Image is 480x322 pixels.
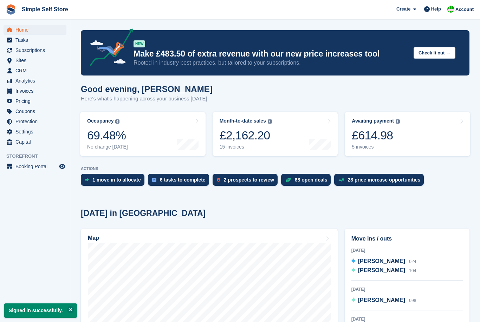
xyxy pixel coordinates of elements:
div: 6 tasks to complete [160,177,206,183]
h2: [DATE] in [GEOGRAPHIC_DATA] [81,209,206,218]
div: NEW [134,40,145,47]
a: menu [4,96,66,106]
div: 5 invoices [352,144,400,150]
img: icon-info-grey-7440780725fd019a000dd9b08b2336e03edf1995a4989e88bcd33f0948082b44.svg [115,119,119,124]
span: [PERSON_NAME] [358,297,405,303]
a: menu [4,25,66,35]
span: Sites [15,55,58,65]
p: Here's what's happening across your business [DATE] [81,95,213,103]
div: 69.48% [87,128,128,143]
div: 28 price increase opportunities [348,177,420,183]
a: menu [4,86,66,96]
div: No change [DATE] [87,144,128,150]
span: Create [396,6,410,13]
span: Booking Portal [15,162,58,171]
a: Occupancy 69.48% No change [DATE] [80,112,206,156]
a: [PERSON_NAME] 024 [351,257,416,266]
a: menu [4,55,66,65]
span: Help [431,6,441,13]
div: 68 open deals [295,177,327,183]
a: menu [4,117,66,126]
a: menu [4,45,66,55]
span: Settings [15,127,58,137]
a: Preview store [58,162,66,171]
a: Month-to-date sales £2,162.20 15 invoices [213,112,338,156]
a: 2 prospects to review [213,174,281,189]
a: 28 price increase opportunities [334,174,427,189]
img: price_increase_opportunities-93ffe204e8149a01c8c9dc8f82e8f89637d9d84a8eef4429ea346261dce0b2c0.svg [338,178,344,182]
span: 024 [409,259,416,264]
a: 1 move in to allocate [81,174,148,189]
span: Invoices [15,86,58,96]
div: 15 invoices [220,144,272,150]
a: menu [4,76,66,86]
span: Tasks [15,35,58,45]
span: CRM [15,66,58,75]
img: icon-info-grey-7440780725fd019a000dd9b08b2336e03edf1995a4989e88bcd33f0948082b44.svg [396,119,400,124]
img: task-75834270c22a3079a89374b754ae025e5fb1db73e45f91037f5363f120a921f8.svg [152,178,156,182]
span: Capital [15,137,58,147]
a: [PERSON_NAME] 098 [351,296,416,305]
a: menu [4,35,66,45]
span: Coupons [15,106,58,116]
h1: Good evening, [PERSON_NAME] [81,84,213,94]
a: menu [4,137,66,147]
div: £2,162.20 [220,128,272,143]
div: Month-to-date sales [220,118,266,124]
button: Check it out → [414,47,455,59]
h2: Map [88,235,99,241]
div: [DATE] [351,286,463,293]
p: Rooted in industry best practices, but tailored to your subscriptions. [134,59,408,67]
img: David McCutcheon [447,6,454,13]
p: Signed in successfully. [4,303,77,318]
a: menu [4,66,66,75]
div: 2 prospects to review [224,177,274,183]
span: Analytics [15,76,58,86]
span: 098 [409,298,416,303]
span: Home [15,25,58,35]
span: 104 [409,268,416,273]
div: £614.98 [352,128,400,143]
div: 1 move in to allocate [92,177,141,183]
div: Occupancy [87,118,113,124]
span: Protection [15,117,58,126]
img: price-adjustments-announcement-icon-8257ccfd72463d97f412b2fc003d46551f7dbcb40ab6d574587a9cd5c0d94... [84,28,133,68]
span: Pricing [15,96,58,106]
img: prospect-51fa495bee0391a8d652442698ab0144808aea92771e9ea1ae160a38d050c398.svg [217,178,220,182]
a: Awaiting payment £614.98 5 invoices [345,112,470,156]
a: menu [4,127,66,137]
p: Make £483.50 of extra revenue with our new price increases tool [134,49,408,59]
img: move_ins_to_allocate_icon-fdf77a2bb77ea45bf5b3d319d69a93e2d87916cf1d5bf7949dd705db3b84f3ca.svg [85,178,89,182]
span: [PERSON_NAME] [358,258,405,264]
span: Storefront [6,153,70,160]
h2: Move ins / outs [351,235,463,243]
img: deal-1b604bf984904fb50ccaf53a9ad4b4a5d6e5aea283cecdc64d6e3604feb123c2.svg [285,177,291,182]
p: ACTIONS [81,166,469,171]
img: stora-icon-8386f47178a22dfd0bd8f6a31ec36ba5ce8667c1dd55bd0f319d3a0aa187defe.svg [6,4,16,15]
a: 6 tasks to complete [148,174,213,189]
img: icon-info-grey-7440780725fd019a000dd9b08b2336e03edf1995a4989e88bcd33f0948082b44.svg [268,119,272,124]
a: menu [4,106,66,116]
a: 68 open deals [281,174,335,189]
div: [DATE] [351,247,463,254]
a: [PERSON_NAME] 104 [351,266,416,275]
div: Awaiting payment [352,118,394,124]
span: Account [455,6,474,13]
a: menu [4,162,66,171]
a: Simple Self Store [19,4,71,15]
span: Subscriptions [15,45,58,55]
span: [PERSON_NAME] [358,267,405,273]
